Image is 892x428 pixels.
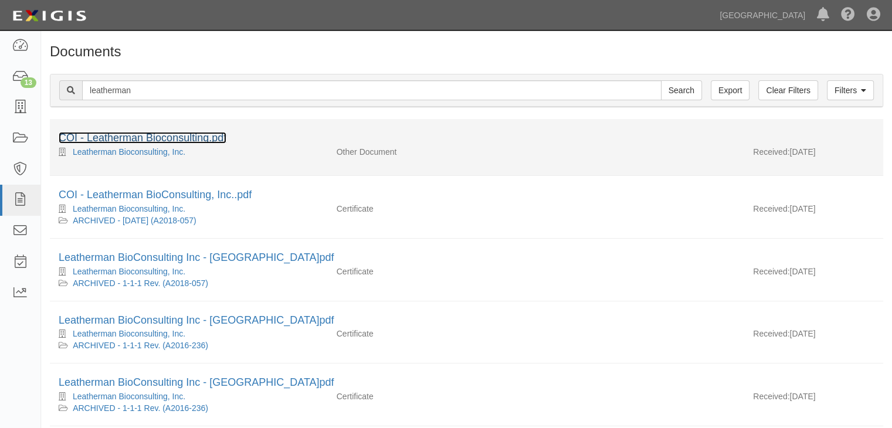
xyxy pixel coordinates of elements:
a: Leatherman Bioconsulting, Inc. [73,147,185,157]
p: Received: [753,203,789,215]
h1: Documents [50,44,883,59]
a: Filters [827,80,874,100]
div: ARCHIVED - 1-1-1 Rev. (A2016-236) [59,339,319,351]
input: Search [82,80,662,100]
a: [GEOGRAPHIC_DATA] [714,4,811,27]
a: Export [711,80,749,100]
div: Certificate [328,203,536,215]
a: COI - Leatherman BioConsulting, Inc..pdf [59,189,252,201]
a: ARCHIVED - 1-1-1 Rev. (A2016-236) [73,341,208,350]
div: Effective - Expiration [536,203,744,203]
div: [DATE] [744,390,883,408]
input: Search [661,80,702,100]
div: Leatherman BioConsulting Inc - Chino Hills.pdf [59,313,874,328]
div: ARCHIVED - 1-1-1 Rev. (A2018-057) [59,277,319,289]
div: [DATE] [744,146,883,164]
div: Other Document [328,146,536,158]
a: COI - Leatherman Bioconsulting.pdf [59,132,226,144]
a: ARCHIVED - [DATE] (A2018-057) [73,216,196,225]
a: Leatherman BioConsulting Inc - [GEOGRAPHIC_DATA]pdf [59,252,334,263]
div: Certificate [328,266,536,277]
div: Leatherman Bioconsulting, Inc. [59,203,319,215]
a: Leatherman BioConsulting Inc - [GEOGRAPHIC_DATA]pdf [59,376,334,388]
div: COI - Leatherman Bioconsulting.pdf [59,131,874,146]
div: ARCHIVED - 1-1-1 Rev. (A2016-236) [59,402,319,414]
div: [DATE] [744,328,883,345]
img: logo-5460c22ac91f19d4615b14bd174203de0afe785f0fc80cf4dbbc73dc1793850b.png [9,5,90,26]
a: ARCHIVED - 1-1-1 Rev. (A2016-236) [73,403,208,413]
div: Leatherman Bioconsulting, Inc. [59,390,319,402]
a: Clear Filters [758,80,818,100]
i: Help Center - Complianz [841,8,855,22]
div: Leatherman Bioconsulting, Inc. [59,146,319,158]
div: Leatherman Bioconsulting, Inc. [59,266,319,277]
a: Leatherman Bioconsulting, Inc. [73,204,185,213]
div: [DATE] [744,266,883,283]
div: Leatherman BioConsulting Inc - Chino Hills.pdf [59,375,874,390]
div: ARCHIVED - 2001-01-01 (A2018-057) [59,215,319,226]
div: Effective - Expiration [536,146,744,147]
a: ARCHIVED - 1-1-1 Rev. (A2018-057) [73,278,208,288]
p: Received: [753,390,789,402]
div: Leatherman Bioconsulting, Inc. [59,328,319,339]
a: Leatherman BioConsulting Inc - [GEOGRAPHIC_DATA]pdf [59,314,334,326]
p: Received: [753,328,789,339]
div: 13 [21,77,36,88]
a: Leatherman Bioconsulting, Inc. [73,329,185,338]
a: Leatherman Bioconsulting, Inc. [73,267,185,276]
div: COI - Leatherman BioConsulting, Inc..pdf [59,188,874,203]
div: [DATE] [744,203,883,220]
div: Certificate [328,328,536,339]
div: Certificate [328,390,536,402]
a: Leatherman Bioconsulting, Inc. [73,392,185,401]
p: Received: [753,266,789,277]
div: Leatherman BioConsulting Inc - Chino Hills.pdf [59,250,874,266]
p: Received: [753,146,789,158]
